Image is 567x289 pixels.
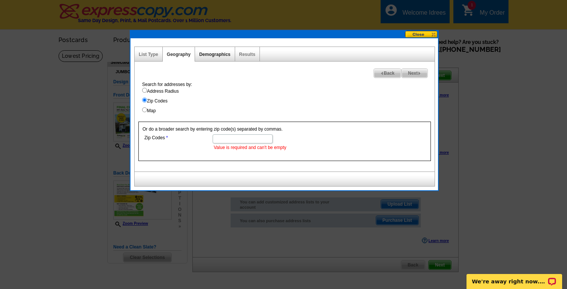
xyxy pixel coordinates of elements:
[374,69,401,78] span: Back
[142,107,147,112] input: Map
[142,98,435,104] label: Zip Codes
[373,68,401,78] a: Back
[167,52,190,57] a: Geography
[402,69,427,78] span: Next
[142,88,435,95] label: Address Radius
[142,98,147,102] input: Zip Codes
[142,107,435,114] label: Map
[199,52,230,57] a: Demographics
[462,265,567,289] iframe: LiveChat chat widget
[138,81,435,114] div: Search for addresses by:
[142,88,147,93] input: Address Radius
[401,68,428,78] a: Next
[418,72,421,75] img: button-next-arrow-gray.png
[239,52,255,57] a: Results
[380,72,384,75] img: button-prev-arrow-gray.png
[214,144,342,151] li: Value is required and can't be empty
[139,52,158,57] a: List Type
[138,122,431,161] div: Or do a broader search by entering zip code(s) separated by commas.
[144,134,212,141] label: Zip Codes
